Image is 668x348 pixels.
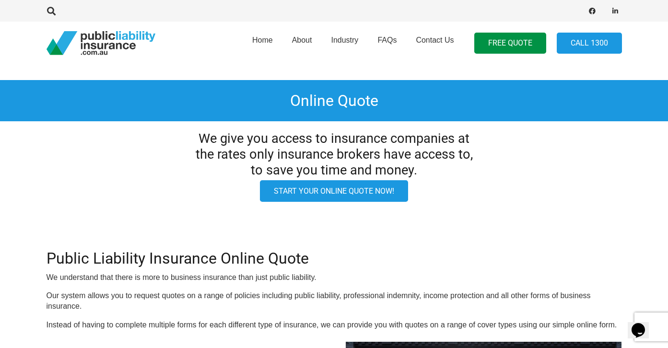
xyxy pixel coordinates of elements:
[47,272,622,283] p: We understand that there is more to business insurance than just public liability.
[416,36,454,44] span: Contact Us
[557,33,622,54] a: Call 1300
[292,36,312,44] span: About
[586,4,599,18] a: Facebook
[377,36,397,44] span: FAQs
[628,310,658,338] iframe: chat widget
[42,7,61,15] a: Search
[192,131,476,178] h3: We give you access to insurance companies at the rates only insurance brokers have access to, to ...
[321,19,368,68] a: Industry
[47,290,622,312] p: Our system allows you to request quotes on a range of policies including public liability, profes...
[47,320,622,330] p: Instead of having to complete multiple forms for each different type of insurance, we can provide...
[282,19,322,68] a: About
[406,19,463,68] a: Contact Us
[252,36,273,44] span: Home
[368,19,406,68] a: FAQs
[474,33,546,54] a: FREE QUOTE
[47,31,155,55] a: pli_logotransparent
[609,4,622,18] a: LinkedIn
[47,249,622,267] h2: Public Liability Insurance Online Quote
[260,180,408,202] a: Start your online quote now!
[243,19,282,68] a: Home
[331,36,358,44] span: Industry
